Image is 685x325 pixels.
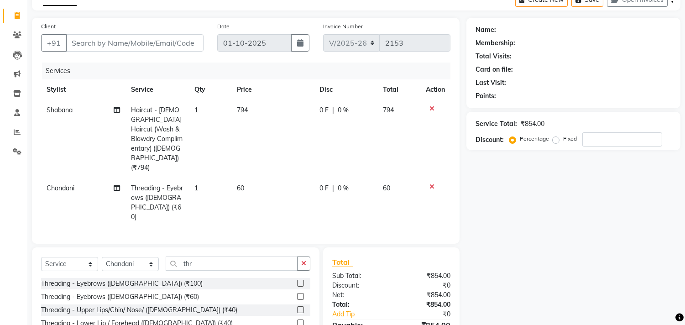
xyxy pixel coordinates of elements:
[392,281,458,290] div: ₹0
[332,105,334,115] span: |
[194,106,198,114] span: 1
[383,106,394,114] span: 794
[41,79,125,100] th: Stylist
[47,184,74,192] span: Chandani
[319,105,329,115] span: 0 F
[420,79,450,100] th: Action
[403,309,458,319] div: ₹0
[338,183,349,193] span: 0 %
[325,281,392,290] div: Discount:
[332,257,353,267] span: Total
[319,183,329,193] span: 0 F
[325,300,392,309] div: Total:
[325,271,392,281] div: Sub Total:
[41,34,67,52] button: +91
[476,38,515,48] div: Membership:
[237,106,248,114] span: 794
[41,22,56,31] label: Client
[392,271,458,281] div: ₹854.00
[237,184,244,192] span: 60
[323,22,363,31] label: Invoice Number
[314,79,377,100] th: Disc
[217,22,230,31] label: Date
[383,184,390,192] span: 60
[476,65,513,74] div: Card on file:
[125,79,189,100] th: Service
[41,292,199,302] div: Threading - Eyebrows ([DEMOGRAPHIC_DATA]) (₹60)
[42,63,457,79] div: Services
[325,290,392,300] div: Net:
[476,91,496,101] div: Points:
[166,257,298,271] input: Search or Scan
[476,78,506,88] div: Last Visit:
[47,106,73,114] span: Shabana
[332,183,334,193] span: |
[231,79,314,100] th: Price
[325,309,403,319] a: Add Tip
[476,52,512,61] div: Total Visits:
[476,25,496,35] div: Name:
[338,105,349,115] span: 0 %
[131,184,183,221] span: Threading - Eyebrows ([DEMOGRAPHIC_DATA]) (₹60)
[476,119,517,129] div: Service Total:
[189,79,231,100] th: Qty
[392,290,458,300] div: ₹854.00
[66,34,204,52] input: Search by Name/Mobile/Email/Code
[521,119,544,129] div: ₹854.00
[377,79,420,100] th: Total
[392,300,458,309] div: ₹854.00
[194,184,198,192] span: 1
[563,135,577,143] label: Fixed
[476,135,504,145] div: Discount:
[520,135,549,143] label: Percentage
[41,305,237,315] div: Threading - Upper Lips/Chin/ Nose/ ([DEMOGRAPHIC_DATA]) (₹40)
[41,279,203,288] div: Threading - Eyebrows ([DEMOGRAPHIC_DATA]) (₹100)
[131,106,183,172] span: Haircut - [DEMOGRAPHIC_DATA] Haircut (Wash & Blowdry Complimentary) ([DEMOGRAPHIC_DATA]) (₹794)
